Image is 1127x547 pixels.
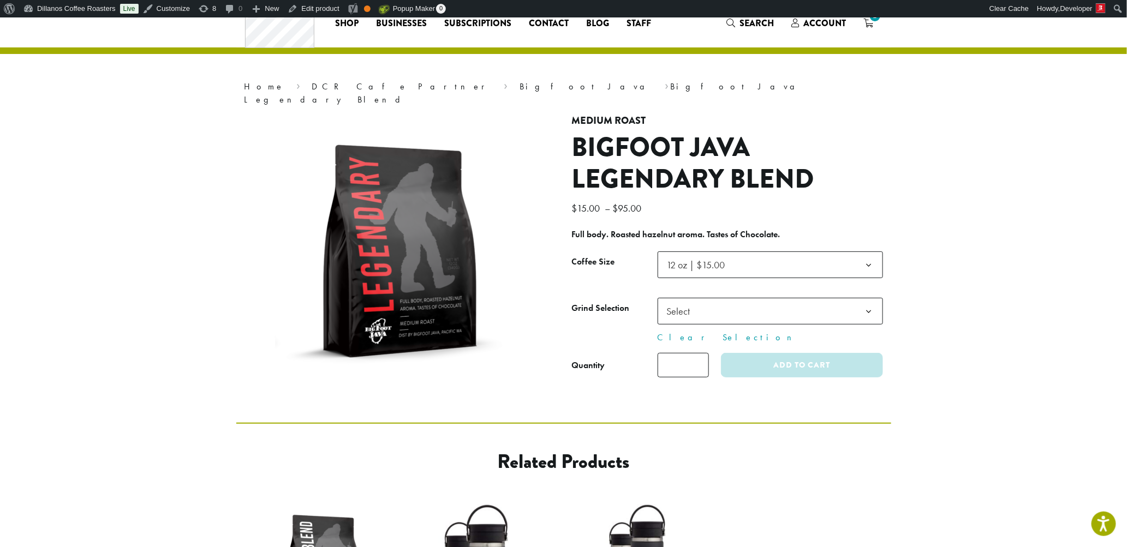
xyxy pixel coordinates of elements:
a: Live [120,4,139,14]
span: Search [740,17,774,29]
span: 12 oz | $15.00 [658,251,883,278]
span: Shop [335,17,359,31]
h4: Medium Roast [572,115,883,127]
span: 0 [436,4,446,14]
span: Contact [529,17,569,31]
span: Select [663,300,701,322]
a: DCR Cafe Partner [312,81,492,92]
a: Home [245,81,285,92]
div: OK [364,5,371,12]
bdi: 95.00 [613,202,645,214]
a: Clear Selection [658,331,883,344]
span: $ [613,202,618,214]
b: Full body. Roasted hazelnut aroma. Tastes of Chocolate. [572,229,780,240]
span: 12 oz | $15.00 [667,259,725,271]
button: Add to cart [721,353,882,377]
a: Shop [326,15,367,32]
label: Coffee Size [572,254,658,270]
nav: Breadcrumb [245,80,883,106]
span: Businesses [376,17,427,31]
span: Blog [586,17,609,31]
span: Select [658,298,883,324]
span: Account [803,17,846,29]
span: › [665,76,669,93]
span: › [296,76,300,93]
span: Subscriptions [444,17,511,31]
h1: Bigfoot Java Legendary Blend [572,132,883,195]
div: Quantity [572,359,605,372]
a: Search [718,14,783,32]
span: 12 oz | $15.00 [663,254,736,275]
span: – [605,202,611,214]
input: Product quantity [658,353,709,377]
h2: Related products [324,450,803,473]
span: $ [572,202,577,214]
a: Bigfoot Java [520,81,653,92]
label: Grind Selection [572,300,658,316]
span: Developer [1060,4,1093,13]
span: Staff [627,17,651,31]
a: Staff [618,15,660,32]
bdi: 15.00 [572,202,603,214]
span: › [504,76,508,93]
